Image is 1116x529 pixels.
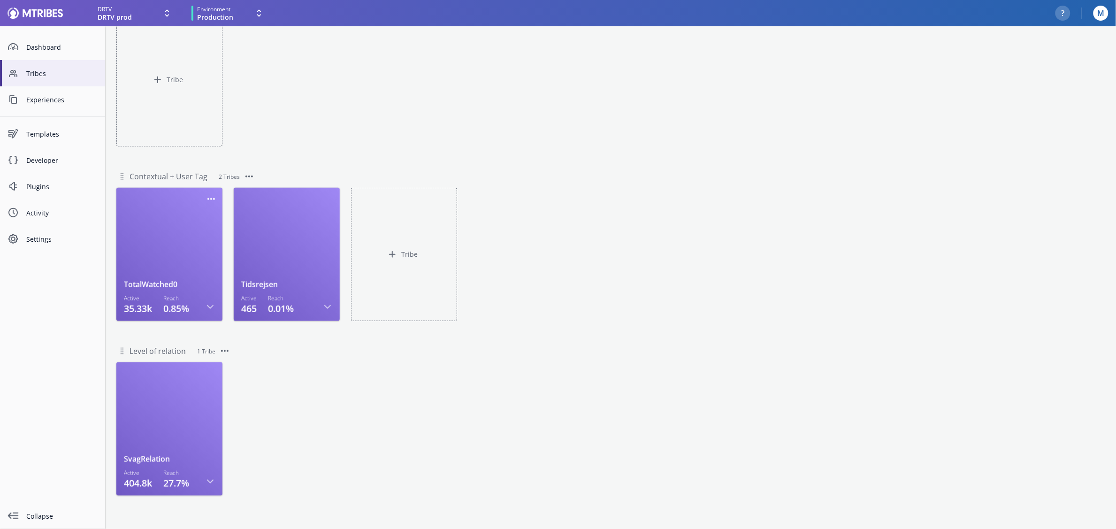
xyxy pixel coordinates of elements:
span: 1 Tribe [197,347,215,355]
svg: Experiences Symbol [8,128,19,139]
span: 2 Tribes [219,173,240,181]
a: TidsrejsenActive465Reach0.01% [234,188,340,321]
button: EnvironmentProduction [191,5,268,22]
p: 404.8k [124,479,152,488]
button: Tribe [116,13,222,146]
button: ? [1055,6,1070,21]
span: Plugins [26,182,98,192]
span: Tribes [26,69,98,78]
h1: SvagRelation [124,454,215,464]
p: 35.33k [124,304,152,314]
svg: Three Dots Symbol [206,193,217,205]
svg: collapse [8,510,19,521]
svg: DragHandle symbol [116,345,128,357]
svg: People Symbol [8,68,19,79]
button: M [1093,6,1108,21]
svg: Dashboard Symbol [8,41,19,53]
svg: Plugin Symbol [8,181,19,192]
svg: Three Dots Symbol [219,345,230,357]
span: Developer [26,155,98,165]
span: DRTV [98,5,112,14]
a: TotalWatched0Active35.33kReach0.85% [116,188,222,321]
button: Open [202,473,219,490]
svg: Expand drop down icon [161,8,173,19]
button: Tribe [351,188,457,321]
p: 0.85% [163,304,189,314]
p: 465 [241,304,257,314]
button: Open [202,299,219,315]
span: DRTV prod [98,14,132,21]
span: Settings [26,234,98,244]
svg: Content Symbol [8,94,19,105]
span: Environment [197,5,230,14]
svg: DragHandle symbol [116,171,128,182]
span: Activity [26,208,98,218]
p: 27.7% [163,479,189,488]
span: Collapse [26,511,98,521]
button: Open [319,299,336,315]
button: DRTVDRTV prod [98,5,173,21]
h3: Active [124,294,152,302]
svg: Three Dots Symbol [244,171,255,182]
h3: Reach [163,294,189,302]
span: Dashboard [26,42,98,52]
input: Untitled [130,171,207,182]
h1: Tidsrejsen [241,279,332,290]
p: 0.01% [268,304,294,314]
input: Untitled [130,345,186,357]
span: Experiences [26,95,98,105]
h3: Reach [163,469,189,477]
h1: TotalWatched0 [124,279,215,290]
svg: Time Symbol [8,207,19,218]
h3: Active [124,469,152,477]
h3: Reach [268,294,294,302]
svg: Cog Symbol [8,233,19,245]
span: Production [197,14,233,21]
svg: Expand drop down icon [253,8,265,19]
h3: Active [241,294,257,302]
a: SvagRelationActive404.8kReach27.7% [116,362,222,496]
span: Templates [26,129,98,139]
svg: Code Snippet Symbol [8,154,19,166]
